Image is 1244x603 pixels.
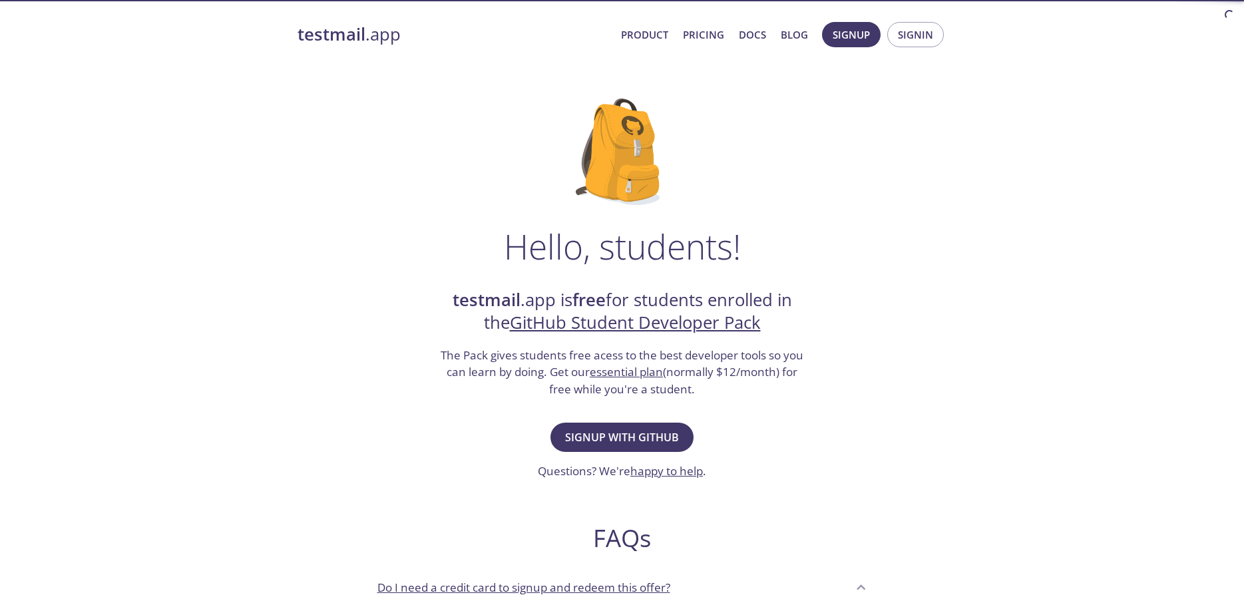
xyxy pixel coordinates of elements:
[298,23,365,46] strong: testmail
[576,99,668,205] img: github-student-backpack.png
[439,347,805,398] h3: The Pack gives students free acess to the best developer tools so you can learn by doing. Get our...
[538,463,706,480] h3: Questions? We're .
[504,226,741,266] h1: Hello, students!
[781,26,808,43] a: Blog
[367,523,878,553] h2: FAQs
[572,288,606,311] strong: free
[630,463,703,479] a: happy to help
[298,23,610,46] a: testmail.app
[621,26,668,43] a: Product
[439,289,805,335] h2: .app is for students enrolled in the
[887,22,944,47] button: Signin
[550,423,694,452] button: Signup with GitHub
[898,26,933,43] span: Signin
[453,288,520,311] strong: testmail
[510,311,761,334] a: GitHub Student Developer Pack
[822,22,881,47] button: Signup
[565,428,679,447] span: Signup with GitHub
[739,26,766,43] a: Docs
[590,364,663,379] a: essential plan
[377,579,670,596] p: Do I need a credit card to signup and redeem this offer?
[683,26,724,43] a: Pricing
[833,26,870,43] span: Signup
